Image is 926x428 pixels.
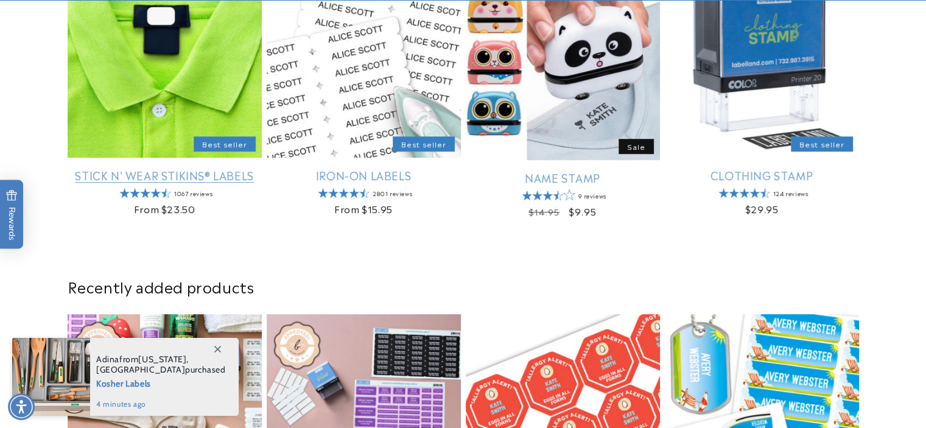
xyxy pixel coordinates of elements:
[6,189,18,240] span: Rewards
[96,354,226,375] span: from , purchased
[267,168,461,182] a: Iron-On Labels
[804,376,914,416] iframe: Gorgias live chat messenger
[68,277,859,296] h2: Recently added products
[96,399,226,410] span: 4 minutes ago
[8,393,35,420] div: Accessibility Menu
[138,354,186,365] span: [US_STATE]
[96,364,185,375] span: [GEOGRAPHIC_DATA]
[68,168,262,182] a: Stick N' Wear Stikins® Labels
[665,168,859,182] a: Clothing Stamp
[96,375,226,390] span: Kosher Labels
[466,170,660,184] a: Name Stamp
[96,354,119,365] span: Adina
